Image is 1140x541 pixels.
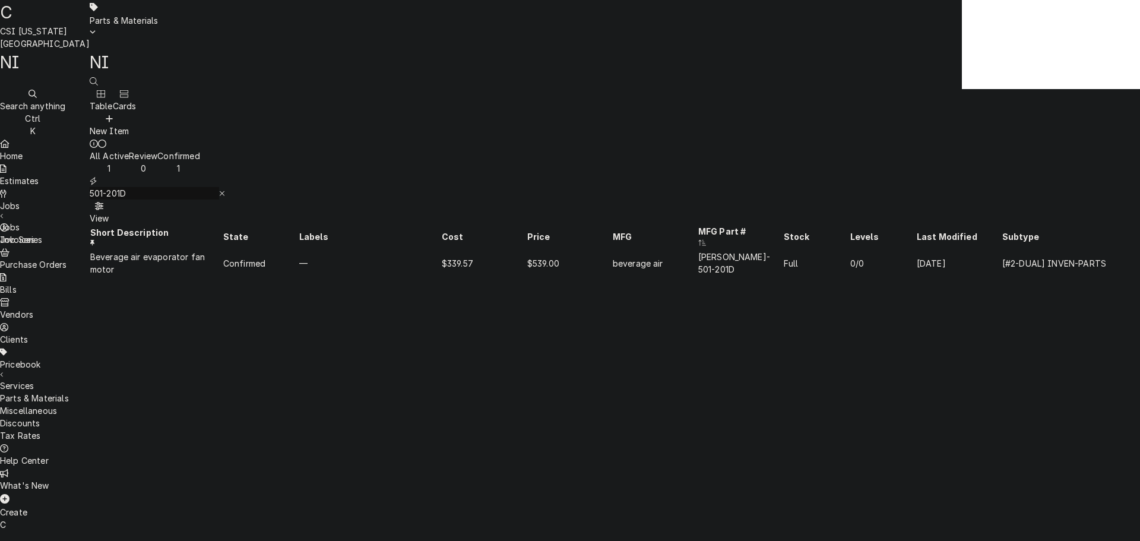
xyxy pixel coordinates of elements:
[917,257,1001,270] div: [DATE]
[613,230,697,243] div: MFG
[90,187,219,200] input: Keyword search
[90,15,159,26] span: Parts & Materials
[223,230,298,243] div: State
[527,230,612,243] div: Price
[157,162,199,175] div: 1
[90,162,129,175] div: 1
[698,225,783,238] div: MFG Part #
[527,257,612,270] div: $539.00
[113,100,137,112] div: Cards
[129,162,157,175] div: 0
[90,226,222,248] div: Short Description
[129,150,157,162] div: Review
[442,230,526,243] div: Cost
[90,100,113,112] div: Table
[917,230,1001,243] div: Last Modified
[784,257,849,270] div: Full
[1002,230,1134,243] div: Subtype
[784,230,849,243] div: Stock
[850,257,916,270] div: 0/0
[613,257,697,270] div: beverage air
[90,50,1135,75] div: NI
[219,187,226,200] button: Erase input
[157,150,199,162] div: Confirmed
[90,150,129,162] div: All Active
[223,257,298,270] div: Confirmed
[25,113,40,124] span: Ctrl
[850,230,916,243] div: Levels
[698,251,783,276] div: [PERSON_NAME]- 501-201D
[442,257,526,270] div: $339.57
[90,112,129,137] button: New Item
[90,213,109,223] span: View
[1002,257,1134,270] div: [#2-DUAL] INVEN-PARTS
[90,126,129,136] span: New Item
[90,200,109,224] button: View
[299,257,441,270] div: —
[299,230,441,243] div: Labels
[90,251,222,276] div: Beverage air evaporator fan motor
[90,75,98,87] button: Open search
[30,126,36,136] span: K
